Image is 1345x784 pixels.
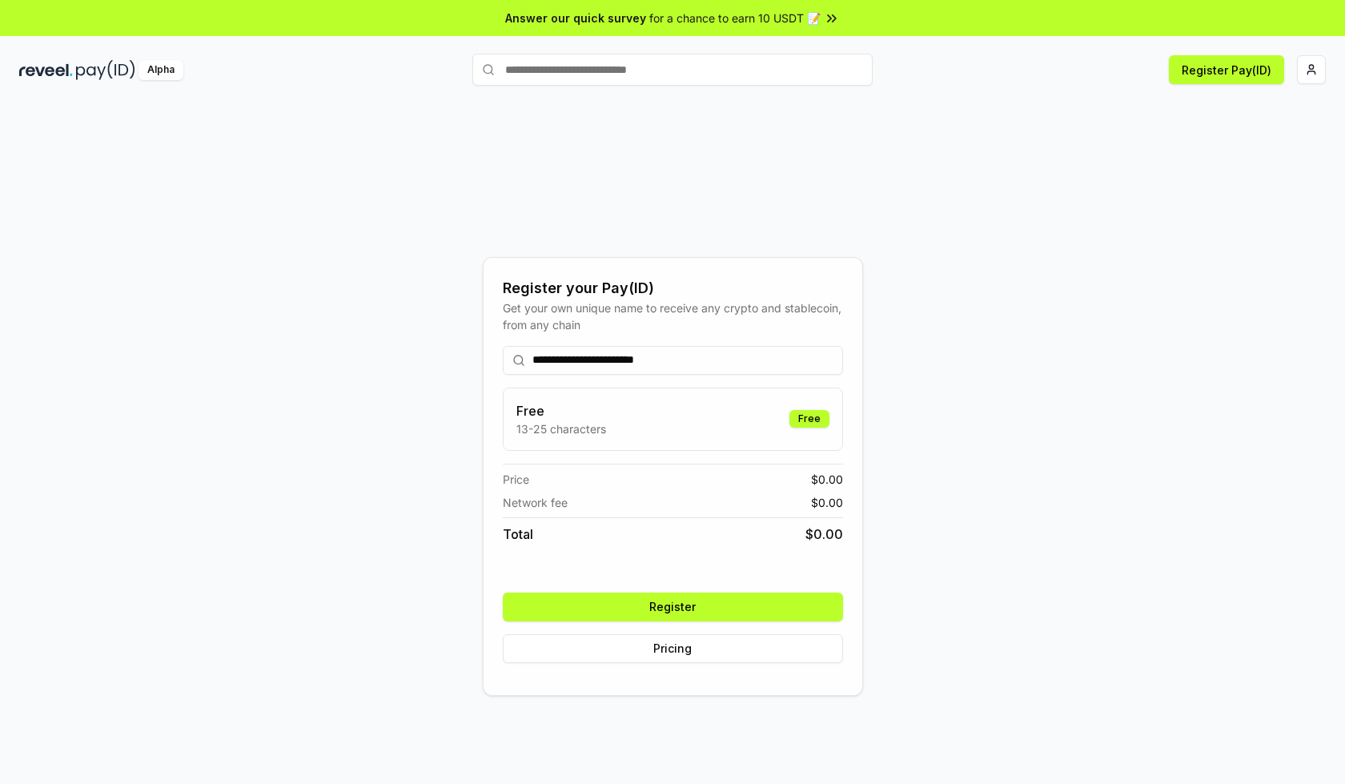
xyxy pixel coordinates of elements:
button: Register [503,593,843,621]
span: Answer our quick survey [505,10,646,26]
span: $ 0.00 [811,471,843,488]
div: Register your Pay(ID) [503,277,843,300]
img: reveel_dark [19,60,73,80]
button: Pricing [503,634,843,663]
h3: Free [516,401,606,420]
button: Register Pay(ID) [1169,55,1284,84]
span: Network fee [503,494,568,511]
p: 13-25 characters [516,420,606,437]
div: Alpha [139,60,183,80]
span: $ 0.00 [811,494,843,511]
span: Total [503,525,533,544]
div: Free [789,410,829,428]
span: Price [503,471,529,488]
img: pay_id [76,60,135,80]
span: $ 0.00 [805,525,843,544]
span: for a chance to earn 10 USDT 📝 [649,10,821,26]
div: Get your own unique name to receive any crypto and stablecoin, from any chain [503,300,843,333]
